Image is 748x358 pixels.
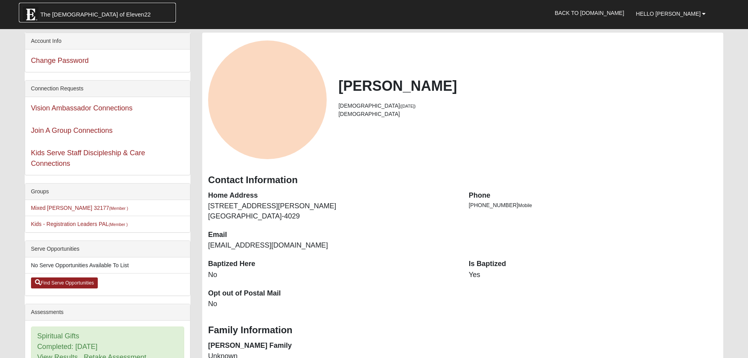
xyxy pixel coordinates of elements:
small: (Member ) [109,222,128,227]
div: Serve Opportunities [25,241,190,257]
div: Assessments [25,304,190,321]
a: The [DEMOGRAPHIC_DATA] of Eleven22 [19,3,176,22]
div: Account Info [25,33,190,50]
dt: Baptized Here [208,259,457,269]
div: Connection Requests [25,81,190,97]
dd: [EMAIL_ADDRESS][DOMAIN_NAME] [208,241,457,251]
a: Join A Group Connections [31,127,113,134]
a: Back to [DOMAIN_NAME] [549,3,630,23]
small: ([DATE]) [400,104,416,108]
dt: [PERSON_NAME] Family [208,341,457,351]
li: [PHONE_NUMBER] [469,201,718,209]
dt: Is Baptized [469,259,718,269]
h3: Family Information [208,325,717,336]
dd: [STREET_ADDRESS][PERSON_NAME] [GEOGRAPHIC_DATA]-4029 [208,201,457,221]
h3: Contact Information [208,174,717,186]
dt: Opt out of Postal Mail [208,288,457,299]
span: Mobile [518,203,532,208]
dd: Yes [469,270,718,280]
li: [DEMOGRAPHIC_DATA] [338,110,717,118]
a: Mixed [PERSON_NAME] 32177(Member ) [31,205,128,211]
a: Hello [PERSON_NAME] [630,4,712,24]
a: Kids - Registration Leaders PAL(Member ) [31,221,128,227]
div: Groups [25,184,190,200]
h2: [PERSON_NAME] [338,77,717,94]
a: Change Password [31,57,89,64]
li: [DEMOGRAPHIC_DATA] [338,102,717,110]
li: No Serve Opportunities Available To List [25,257,190,274]
dt: Phone [469,191,718,201]
dd: No [208,299,457,309]
span: The [DEMOGRAPHIC_DATA] of Eleven22 [40,11,151,18]
small: (Member ) [109,206,128,211]
dd: No [208,270,457,280]
dt: Home Address [208,191,457,201]
a: View Fullsize Photo [208,40,327,159]
a: Vision Ambassador Connections [31,104,133,112]
a: Find Serve Opportunities [31,277,98,288]
a: Kids Serve Staff Discipleship & Care Connections [31,149,145,167]
dt: Email [208,230,457,240]
img: Eleven22 logo [23,7,38,22]
span: Hello [PERSON_NAME] [636,11,701,17]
